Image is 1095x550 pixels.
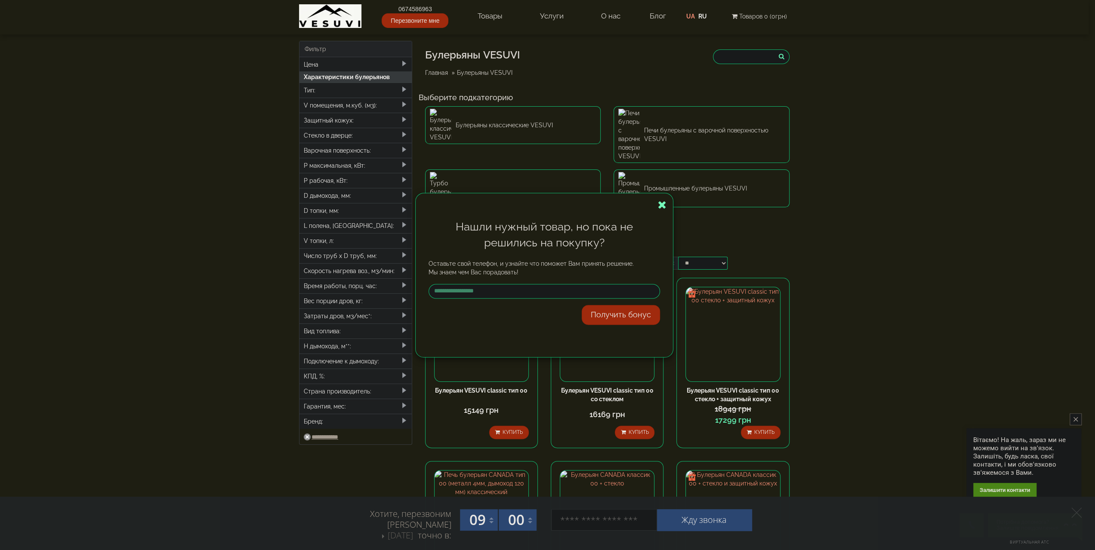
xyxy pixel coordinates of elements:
[388,529,413,541] span: [DATE]
[1005,538,1084,550] a: Виртуальная АТС
[973,483,1036,497] div: Залишити контакти
[429,219,660,251] div: Нашли нужный товар, но пока не решились на покупку?
[1010,539,1049,545] span: Виртуальная АТС
[582,305,660,325] button: Получить бонус
[973,436,1074,477] div: Вітаємо! На жаль, зараз ми не можемо вийти на зв'язок. Залишіть, будь ласка, свої контакти, і ми ...
[337,508,451,542] div: Хотите, перезвоним [PERSON_NAME] точно в:
[508,510,524,529] span: 00
[1070,413,1082,425] button: close button
[469,510,486,529] span: 09
[657,509,752,531] a: Жду звонка
[429,259,660,277] p: Оставьте свой телефон, и узнайте что поможет Вам принять решение. Мы знаем чем Вас порадовать!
